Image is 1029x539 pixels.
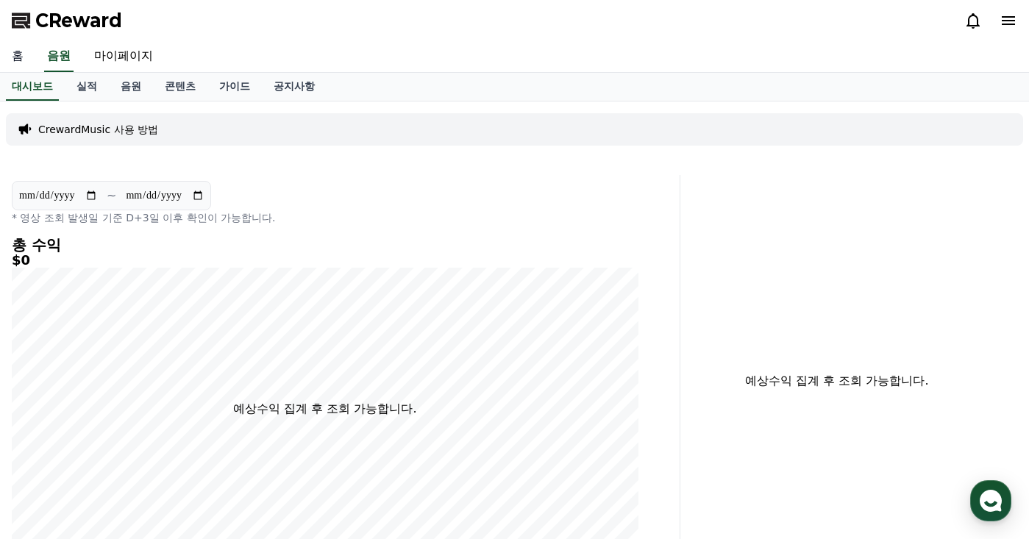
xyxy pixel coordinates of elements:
[46,439,55,451] span: 홈
[207,73,262,101] a: 가이드
[4,417,97,454] a: 홈
[12,253,638,268] h5: $0
[97,417,190,454] a: 대화
[65,73,109,101] a: 실적
[227,439,245,451] span: 설정
[107,187,116,204] p: ~
[12,237,638,253] h4: 총 수익
[692,372,982,390] p: 예상수익 집계 후 조회 가능합니다.
[6,73,59,101] a: 대시보드
[35,9,122,32] span: CReward
[233,400,416,418] p: 예상수익 집계 후 조회 가능합니다.
[38,122,158,137] a: CrewardMusic 사용 방법
[82,41,165,72] a: 마이페이지
[190,417,282,454] a: 설정
[153,73,207,101] a: 콘텐츠
[12,9,122,32] a: CReward
[44,41,74,72] a: 음원
[262,73,327,101] a: 공지사항
[12,210,638,225] p: * 영상 조회 발생일 기준 D+3일 이후 확인이 가능합니다.
[135,440,152,451] span: 대화
[109,73,153,101] a: 음원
